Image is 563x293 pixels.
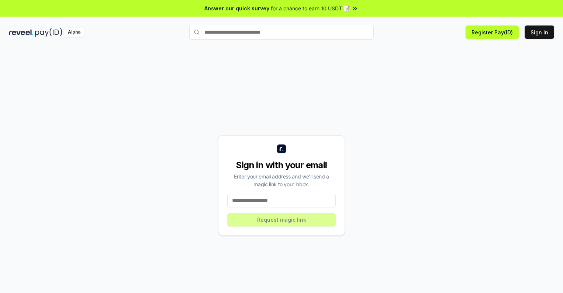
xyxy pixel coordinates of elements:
span: Answer our quick survey [204,4,269,12]
div: Enter your email address and we’ll send a magic link to your inbox. [227,173,336,188]
img: pay_id [35,28,62,37]
img: logo_small [277,144,286,153]
button: Sign In [525,25,554,39]
span: for a chance to earn 10 USDT 📝 [271,4,350,12]
img: reveel_dark [9,28,34,37]
div: Sign in with your email [227,159,336,171]
button: Register Pay(ID) [466,25,519,39]
div: Alpha [64,28,84,37]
